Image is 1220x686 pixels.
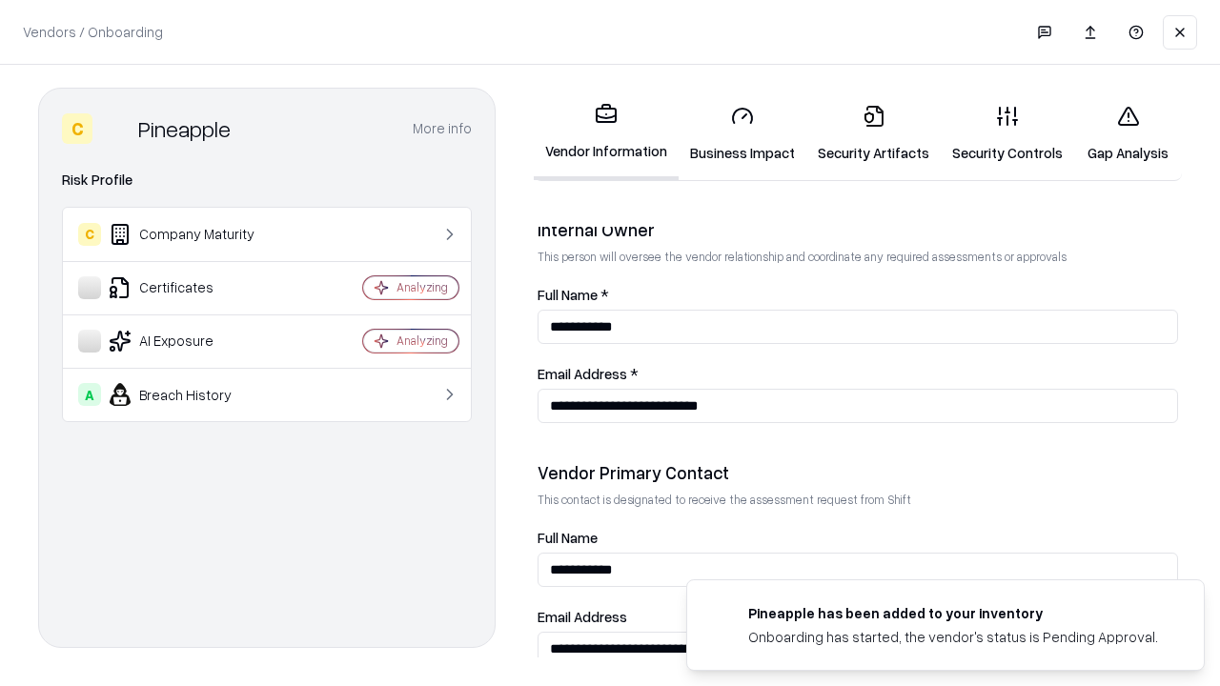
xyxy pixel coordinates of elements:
p: This person will oversee the vendor relationship and coordinate any required assessments or appro... [538,249,1178,265]
div: Onboarding has started, the vendor's status is Pending Approval. [748,627,1158,647]
a: Security Controls [941,90,1074,178]
a: Business Impact [679,90,806,178]
div: Company Maturity [78,223,306,246]
div: Analyzing [396,279,448,295]
a: Vendor Information [534,88,679,180]
div: Risk Profile [62,169,472,192]
label: Full Name [538,531,1178,545]
label: Email Address * [538,367,1178,381]
p: This contact is designated to receive the assessment request from Shift [538,492,1178,508]
div: Internal Owner [538,218,1178,241]
div: AI Exposure [78,330,306,353]
div: Pineapple [138,113,231,144]
div: A [78,383,101,406]
div: Analyzing [396,333,448,349]
div: Certificates [78,276,306,299]
label: Email Address [538,610,1178,624]
a: Gap Analysis [1074,90,1182,178]
label: Full Name * [538,288,1178,302]
img: Pineapple [100,113,131,144]
div: Vendor Primary Contact [538,461,1178,484]
img: pineappleenergy.com [710,603,733,626]
a: Security Artifacts [806,90,941,178]
div: Breach History [78,383,306,406]
p: Vendors / Onboarding [23,22,163,42]
div: C [78,223,101,246]
button: More info [413,111,472,146]
div: C [62,113,92,144]
div: Pineapple has been added to your inventory [748,603,1158,623]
